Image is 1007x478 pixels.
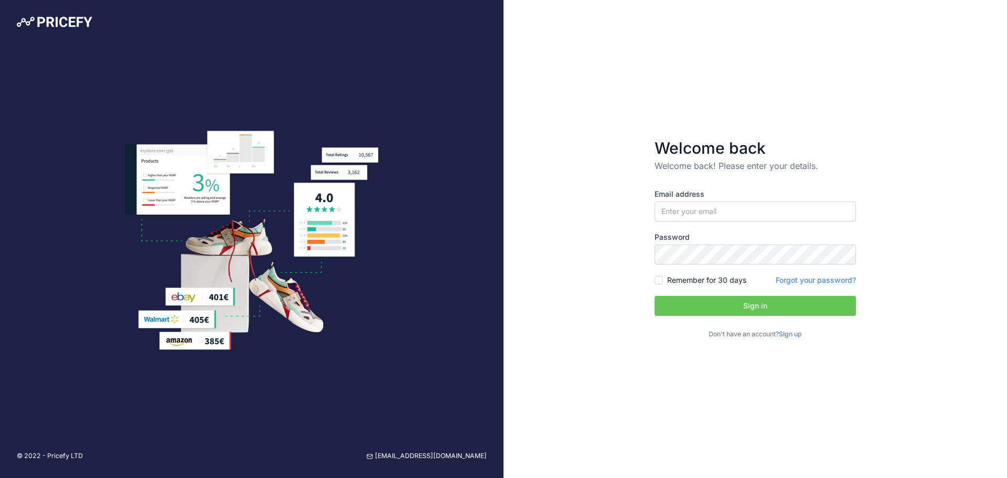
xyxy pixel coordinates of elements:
[17,451,83,461] p: © 2022 - Pricefy LTD
[655,201,856,221] input: Enter your email
[17,17,92,27] img: Pricefy
[655,232,856,242] label: Password
[655,160,856,172] p: Welcome back! Please enter your details.
[655,189,856,199] label: Email address
[655,330,856,339] p: Don't have an account?
[655,296,856,316] button: Sign in
[367,451,487,461] a: [EMAIL_ADDRESS][DOMAIN_NAME]
[776,275,856,284] a: Forgot your password?
[667,275,746,285] label: Remember for 30 days
[655,139,856,157] h3: Welcome back
[779,330,802,338] a: Sign up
